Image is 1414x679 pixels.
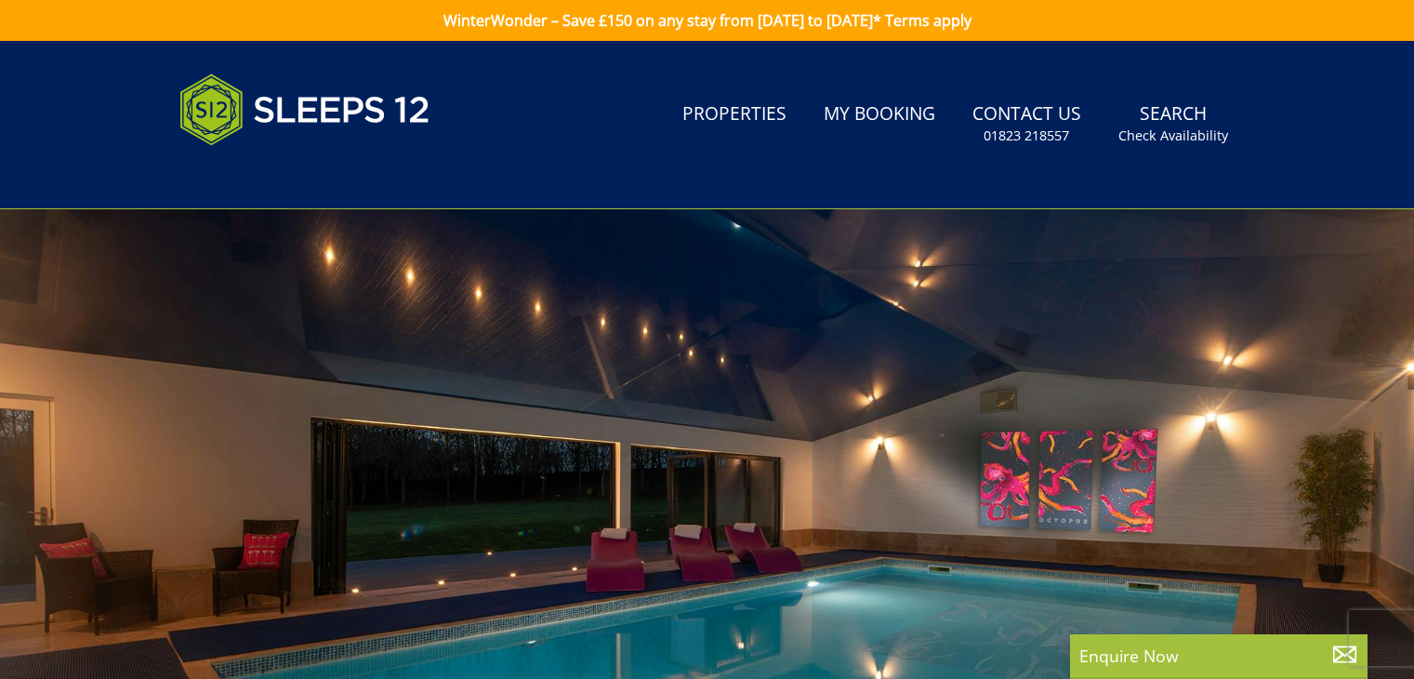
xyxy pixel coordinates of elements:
img: Sleeps 12 [179,63,430,156]
a: SearchCheck Availability [1111,94,1236,154]
a: Contact Us01823 218557 [965,94,1089,154]
iframe: Customer reviews powered by Trustpilot [170,167,365,183]
a: My Booking [816,94,943,136]
small: Check Availability [1118,126,1228,145]
a: Properties [675,94,794,136]
p: Enquire Now [1079,644,1358,668]
small: 01823 218557 [984,126,1069,145]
